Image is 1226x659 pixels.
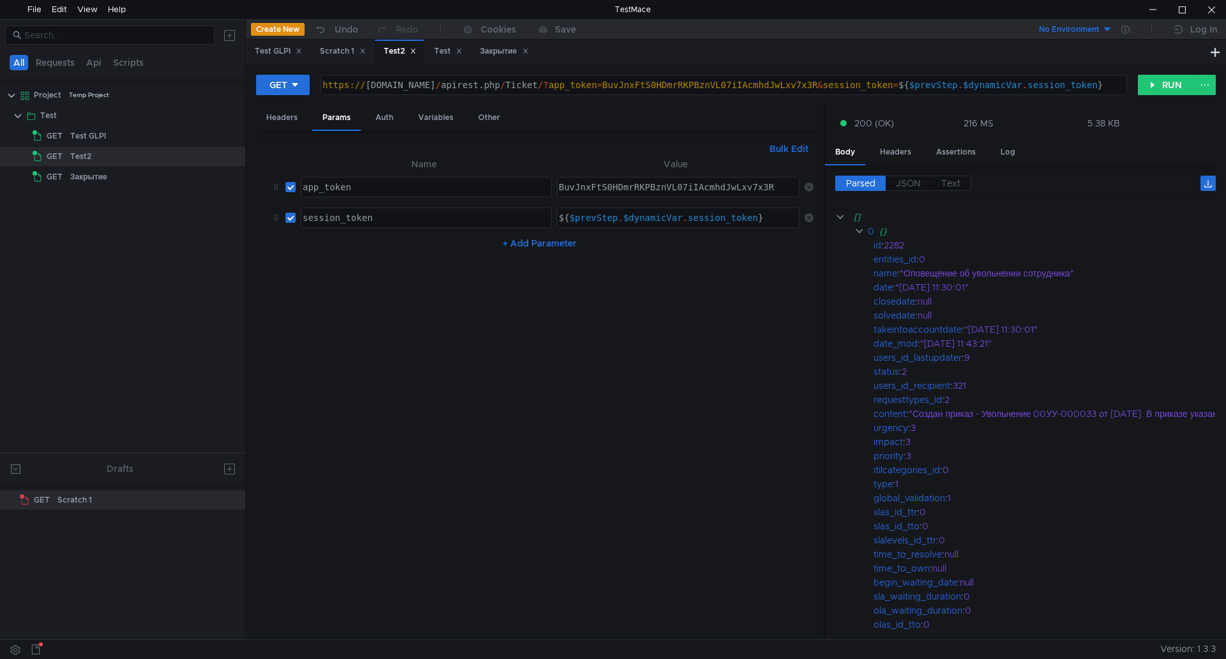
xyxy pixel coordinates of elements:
div: date [874,280,893,294]
div: Headers [256,106,308,130]
div: Scratch 1 [57,490,92,510]
div: Test GLPI [255,45,302,58]
div: priority [874,449,904,463]
div: slas_id_ttr [874,505,917,519]
span: GET [47,147,63,166]
th: Name [296,156,552,172]
button: Api [82,55,105,70]
div: impact [874,435,903,449]
button: + Add Parameter [497,236,582,251]
div: 5.38 KB [1087,117,1120,129]
div: Variables [408,106,464,130]
div: Test GLPI [70,126,106,146]
div: Test2 [384,45,416,58]
button: RUN [1138,75,1195,95]
button: Bulk Edit [764,141,814,156]
div: Temp Project [69,86,109,105]
div: GET [269,78,287,92]
div: Body [825,140,865,165]
div: requesttypes_id [874,393,942,407]
div: entities_id [874,252,916,266]
div: Auth [365,106,404,130]
div: Cookies [481,22,516,37]
th: Value [552,156,799,172]
button: No Environment [1024,19,1112,40]
div: slas_id_tto [874,519,919,533]
div: Закрытие [480,45,529,58]
div: 0 [868,224,874,238]
span: GET [34,490,50,510]
button: Redo [367,20,427,39]
div: urgency [874,421,908,435]
div: time_to_own [874,561,930,575]
div: Закрытие [70,167,107,186]
div: sla_waiting_duration [874,589,961,603]
button: Scripts [109,55,148,70]
div: Scratch 1 [320,45,366,58]
div: date_mod [874,337,918,351]
div: Redo [396,22,418,37]
div: id [874,238,881,252]
button: All [10,55,28,70]
div: ola_waiting_duration [874,603,962,617]
div: itilcategories_id [874,463,940,477]
span: Parsed [846,178,875,189]
div: name [874,266,897,280]
div: content [874,407,906,421]
button: GET [256,75,310,95]
span: JSON [896,178,921,189]
div: 216 MS [964,117,994,129]
div: Test [40,106,57,125]
div: Project [34,86,61,105]
div: closedate [874,294,915,308]
div: status [874,365,899,379]
span: GET [47,126,63,146]
span: 200 (OK) [854,116,894,130]
input: Search... [24,28,207,42]
div: type [874,477,893,491]
span: Version: 1.3.3 [1160,640,1216,658]
span: Text [941,178,960,189]
div: Log [990,140,1025,164]
span: GET [47,167,63,186]
div: time_to_resolve [874,547,942,561]
div: Drafts [107,461,133,476]
div: global_validation [874,491,945,505]
div: Save [555,25,576,34]
div: olas_id_tto [874,617,921,632]
div: Undo [335,22,358,37]
div: Test [434,45,462,58]
div: Other [468,106,510,130]
div: takeintoaccountdate [874,322,962,337]
div: Headers [870,140,921,164]
div: slalevels_id_ttr [874,533,936,547]
div: begin_waiting_date [874,575,957,589]
div: solvedate [874,308,915,322]
button: Create New [251,23,305,36]
div: users_id_lastupdater [874,351,962,365]
div: Log In [1190,22,1217,37]
div: Assertions [926,140,986,164]
div: No Environment [1039,24,1100,36]
button: Undo [305,20,367,39]
div: users_id_recipient [874,379,950,393]
div: Params [312,106,361,131]
div: Test2 [70,147,91,166]
button: Requests [32,55,79,70]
